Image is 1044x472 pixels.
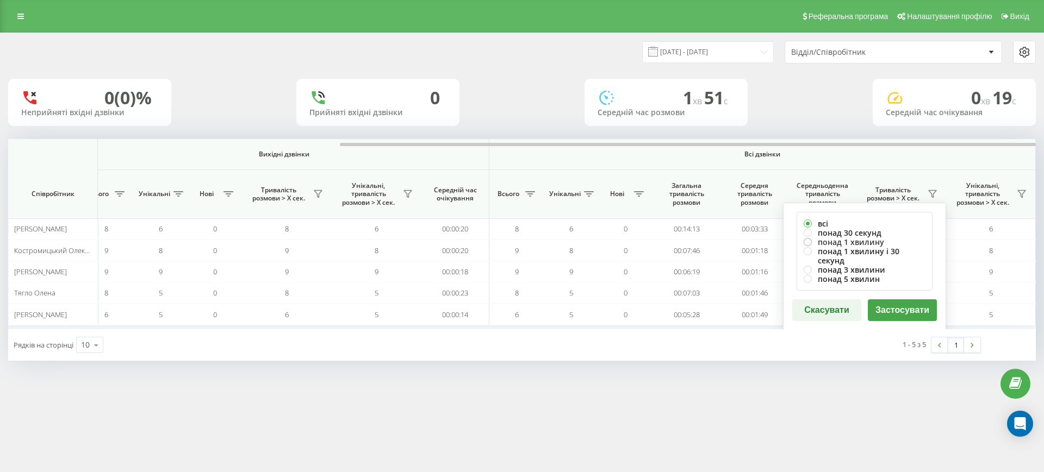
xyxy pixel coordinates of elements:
label: понад 3 хвилини [804,265,925,274]
span: 8 [285,288,289,298]
span: 0 [213,267,217,276]
span: 9 [569,267,573,276]
span: 0 [624,288,627,298]
span: 8 [569,246,573,255]
span: [PERSON_NAME] [14,267,67,276]
span: Вихідні дзвінки [104,150,464,159]
span: [PERSON_NAME] [14,310,67,319]
span: 9 [515,267,519,276]
span: 8 [989,246,993,255]
span: 0 [213,224,217,234]
button: Застосувати [868,299,937,321]
span: Унікальні, тривалість розмови > Х сек. [952,181,1014,207]
span: Тривалість розмови > Х сек. [247,186,310,203]
span: Вихід [1010,12,1029,21]
span: 6 [375,224,378,234]
td: 00:03:33 [720,218,788,240]
td: 00:01:18 [720,240,788,261]
span: Унікальні [139,190,170,198]
span: Середня тривалість розмови [729,181,780,207]
td: 00:07:03 [652,282,720,304]
span: 5 [159,310,163,319]
span: Середній час очікування [430,186,481,203]
span: 51 [704,86,728,109]
span: Середньоденна тривалість розмови [797,181,848,207]
span: Всього [495,190,522,198]
span: 0 [624,310,627,319]
span: 9 [515,246,519,255]
span: хв [981,95,992,107]
span: 5 [375,288,378,298]
span: 0 [213,310,217,319]
span: 9 [104,246,108,255]
span: 0 [624,224,627,234]
span: 8 [159,246,163,255]
span: Тягло Олена [14,288,55,298]
div: Середній час очікування [886,108,1023,117]
span: Налаштування профілю [907,12,992,21]
div: Середній час розмови [598,108,735,117]
span: 1 [683,86,704,109]
span: [PERSON_NAME] [14,224,67,234]
label: понад 5 хвилин [804,274,925,284]
td: 00:01:16 [720,261,788,282]
td: 00:00:23 [421,282,489,304]
span: 0 [213,246,217,255]
span: 0 [213,288,217,298]
span: 5 [159,288,163,298]
span: 0 [624,246,627,255]
span: 6 [159,224,163,234]
span: 5 [569,310,573,319]
span: 9 [104,267,108,276]
span: Всього [84,190,111,198]
span: 0 [971,86,992,109]
span: 6 [104,310,108,319]
label: понад 1 хвилину і 30 секунд [804,247,925,265]
td: 00:06:19 [652,261,720,282]
span: хв [693,95,704,107]
td: 00:14:13 [652,218,720,240]
span: 8 [515,288,519,298]
div: 10 [81,339,90,350]
label: понад 30 секунд [804,228,925,237]
span: Костромицький Олександр [14,246,104,255]
a: 1 [948,337,964,353]
span: Нові [604,190,631,198]
td: 00:01:46 [720,282,788,304]
span: Нові [193,190,220,198]
span: Рядків на сторінці [14,340,73,350]
span: 9 [285,246,289,255]
td: 00:00:20 [421,218,489,240]
span: 9 [159,267,163,276]
td: 00:01:49 [720,304,788,325]
div: Прийняті вхідні дзвінки [309,108,446,117]
span: 0 [624,267,627,276]
span: Тривалість розмови > Х сек. [862,186,924,203]
td: 00:00:18 [421,261,489,282]
button: Скасувати [792,299,861,321]
span: 6 [515,310,519,319]
span: 5 [375,310,378,319]
span: 8 [285,224,289,234]
span: 8 [375,246,378,255]
span: 6 [989,224,993,234]
span: Унікальні [549,190,581,198]
label: всі [804,219,925,228]
span: Реферальна програма [809,12,888,21]
div: Неприйняті вхідні дзвінки [21,108,158,117]
span: 5 [989,310,993,319]
span: 9 [375,267,378,276]
span: 9 [989,267,993,276]
span: 8 [104,288,108,298]
div: 1 - 5 з 5 [903,339,926,350]
span: Унікальні, тривалість розмови > Х сек. [337,181,400,207]
span: 19 [992,86,1016,109]
div: Open Intercom Messenger [1007,411,1033,437]
span: Загальна тривалість розмови [661,181,712,207]
div: 0 [430,87,440,108]
td: 00:07:46 [652,240,720,261]
span: 8 [515,224,519,234]
span: 8 [104,224,108,234]
span: 5 [569,288,573,298]
span: 6 [285,310,289,319]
